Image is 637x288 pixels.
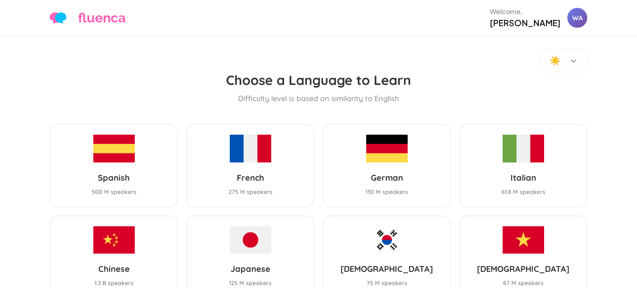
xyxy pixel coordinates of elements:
img: germany.png [366,135,408,162]
div: ☀️ [549,54,561,68]
h3: [DEMOGRAPHIC_DATA] [477,264,569,274]
div: [PERSON_NAME] [490,17,561,29]
img: spain.png [93,135,135,162]
div: 61.8 M speakers [501,188,545,196]
a: Italian61.8 M speakers [459,124,587,207]
a: German130 M speakers [323,124,451,207]
h3: German [365,172,408,183]
div: 500 M speakers [92,188,136,196]
h3: Italian [501,172,545,183]
img: south-korea.png [366,226,408,254]
img: france.png [230,135,271,162]
h3: Spanish [92,172,136,183]
div: 1.3 B speakers [95,279,134,288]
p: Difficulty level is based on similarity to English [50,93,587,104]
img: china.png [93,226,135,254]
div: 130 M speakers [365,188,408,196]
a: French275 M speakers [186,124,314,207]
h3: Chinese [95,264,134,274]
div: 75 M speakers [340,279,433,288]
div: Welcome, [490,7,561,17]
a: Spanish500 M speakers [50,124,178,207]
span: fluenca [78,8,126,28]
div: 87 M speakers [477,279,569,288]
h3: [DEMOGRAPHIC_DATA] [340,264,433,274]
h1: Choose a Language to Learn [50,72,587,88]
div: WA [567,8,587,28]
img: vietnam.png [503,226,544,254]
h3: French [229,172,272,183]
img: italy.png [503,135,544,162]
div: 125 M speakers [229,279,272,288]
img: japan.png [230,226,271,254]
div: 275 M speakers [229,188,272,196]
h3: Japanese [229,264,272,274]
